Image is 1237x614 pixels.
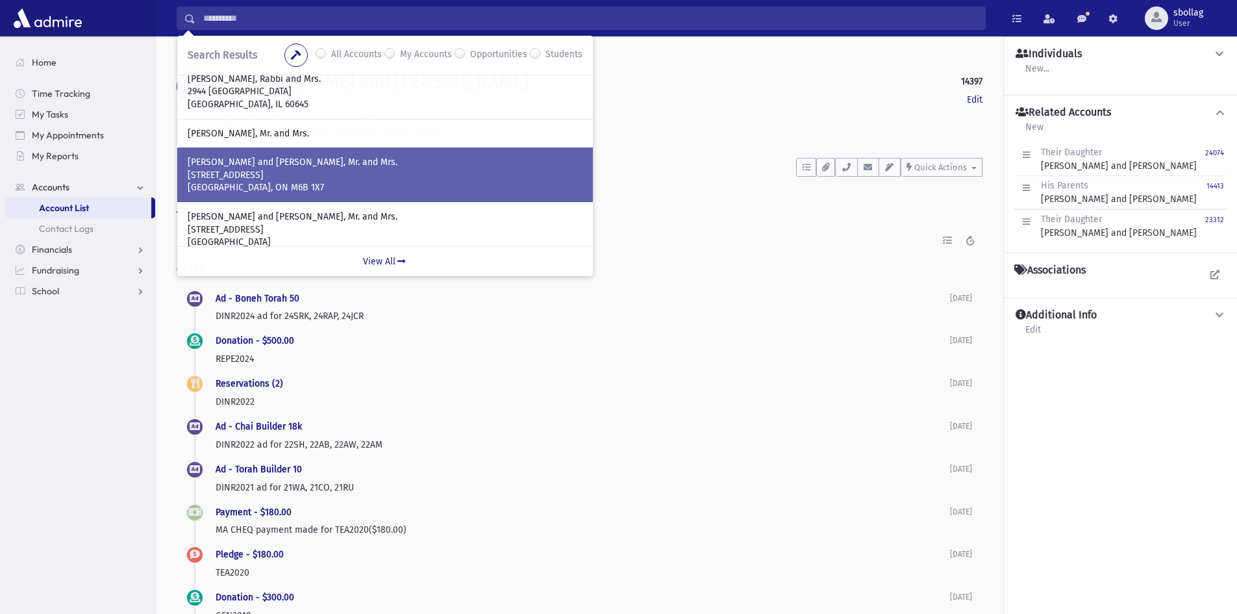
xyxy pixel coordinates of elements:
[216,566,950,580] p: TEA2020
[1041,146,1197,173] div: [PERSON_NAME] and [PERSON_NAME]
[216,507,292,518] a: Payment - $180.00
[32,264,79,276] span: Fundraising
[5,104,155,125] a: My Tasks
[950,336,972,345] span: [DATE]
[188,156,582,169] p: [PERSON_NAME] and [PERSON_NAME], Mr. and Mrs.
[32,150,79,162] span: My Reports
[914,162,967,172] span: Quick Actions
[5,239,155,260] a: Financials
[216,293,299,304] a: Ad - Boneh Torah 50
[32,285,59,297] span: School
[1025,61,1050,84] a: New...
[5,52,155,73] a: Home
[188,73,582,86] p: [PERSON_NAME], Rabbi and Mrs.
[216,523,950,537] p: MA CHEQ payment made for TEA2020($180.00)
[950,550,972,559] span: [DATE]
[216,395,950,409] p: DINR2022
[5,260,155,281] a: Fundraising
[188,211,582,224] p: [PERSON_NAME] and [PERSON_NAME], Mr. and Mrs.
[1206,179,1224,206] a: 14413
[5,281,155,301] a: School
[177,53,224,64] a: Accounts
[5,83,155,104] a: Time Tracking
[177,252,982,285] h2: Older
[1016,106,1111,120] h4: Related Accounts
[967,93,982,107] a: Edit
[188,169,582,182] p: [STREET_ADDRESS]
[188,224,582,237] p: [STREET_ADDRESS]
[188,98,582,111] p: [GEOGRAPHIC_DATA], IL 60645
[177,177,240,213] a: Activity
[1041,214,1102,225] span: Their Daughter
[216,481,950,494] p: DINR2021 ad for 21WA, 21CO, 21RU
[5,198,151,218] a: Account List
[1205,149,1224,157] small: 24074
[216,335,294,346] a: Donation - $500.00
[1206,182,1224,190] small: 14413
[1205,146,1224,173] a: 24074
[950,465,972,474] span: [DATE]
[950,593,972,602] span: [DATE]
[188,127,582,140] p: [PERSON_NAME], Mr. and Mrs.
[1205,216,1224,224] small: 23312
[901,158,982,177] button: Quick Actions
[216,464,302,475] a: Ad - Torah Builder 10
[1014,309,1227,322] button: Additional Info
[32,88,90,99] span: Time Tracking
[5,177,155,198] a: Accounts
[216,592,294,603] a: Donation - $300.00
[1025,120,1044,143] a: New
[216,352,950,366] p: REPE2024
[216,549,284,560] a: Pledge - $180.00
[950,294,972,303] span: [DATE]
[5,146,155,166] a: My Reports
[470,47,527,63] label: Opportunities
[32,244,72,255] span: Financials
[32,181,69,193] span: Accounts
[39,202,89,214] span: Account List
[188,236,582,249] p: [GEOGRAPHIC_DATA]
[188,181,582,194] p: [GEOGRAPHIC_DATA], ON M6B 1X7
[177,71,208,102] div: K
[961,75,982,88] strong: 14397
[177,246,593,276] a: View All
[5,218,155,239] a: Contact Logs
[5,125,155,146] a: My Appointments
[177,52,224,71] nav: breadcrumb
[1041,179,1197,206] div: [PERSON_NAME] and [PERSON_NAME]
[195,6,985,30] input: Search
[950,422,972,431] span: [DATE]
[1025,322,1042,346] a: Edit
[216,378,283,389] a: Reservations (2)
[216,421,302,432] a: Ad - Chai Builder 18k
[1016,309,1097,322] h4: Additional Info
[1041,147,1102,158] span: Their Daughter
[545,47,582,63] label: Students
[1041,212,1197,240] div: [PERSON_NAME] and [PERSON_NAME]
[188,49,257,61] span: Search Results
[32,129,104,141] span: My Appointments
[32,109,68,120] span: My Tasks
[188,85,582,98] p: 2944 [GEOGRAPHIC_DATA]
[1016,47,1082,61] h4: Individuals
[1014,264,1086,277] h4: Associations
[950,379,972,388] span: [DATE]
[1205,212,1224,240] a: 23312
[39,223,94,235] span: Contact Logs
[216,438,950,452] p: DINR2022 ad for 22SH, 22AB, 22AW, 22AM
[331,47,382,63] label: All Accounts
[1014,106,1227,120] button: Related Accounts
[950,507,972,517] span: [DATE]
[1014,47,1227,61] button: Individuals
[10,5,85,31] img: AdmirePro
[1173,8,1203,18] span: sbollag
[400,47,452,63] label: My Accounts
[216,309,950,323] p: DINR2024 ad for 24SRK, 24RAP, 24JCR
[32,57,56,68] span: Home
[1041,180,1088,191] span: His Parents
[1173,18,1203,29] span: User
